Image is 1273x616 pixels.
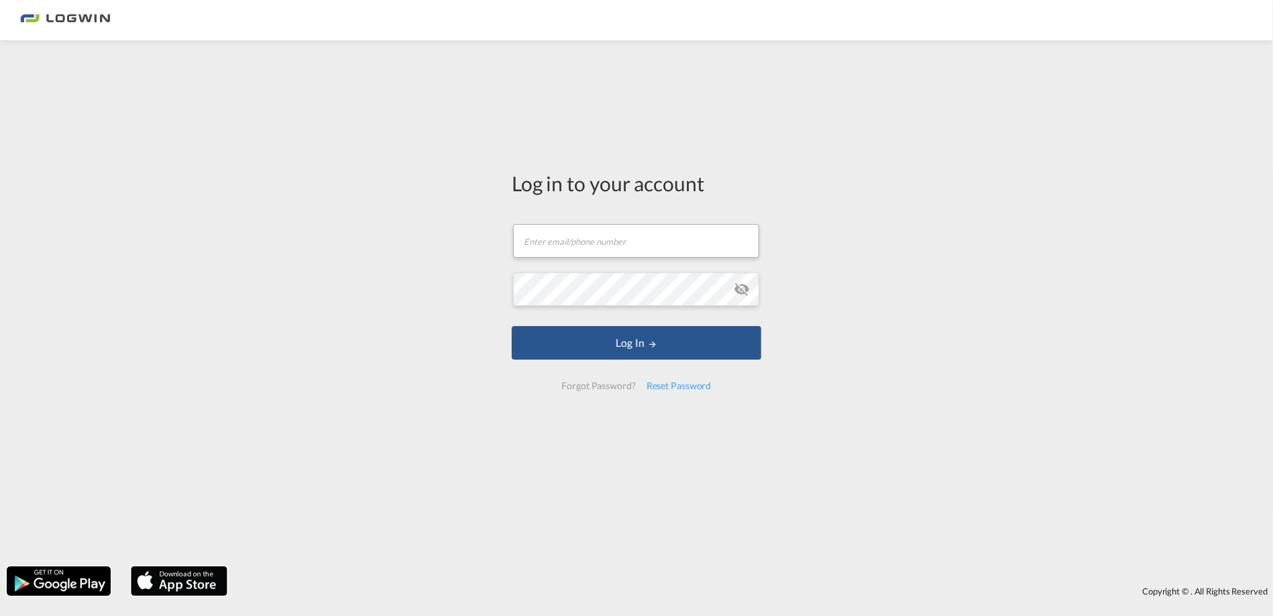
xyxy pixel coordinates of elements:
[512,169,761,197] div: Log in to your account
[556,374,641,398] div: Forgot Password?
[20,5,111,36] img: bc73a0e0d8c111efacd525e4c8ad7d32.png
[234,580,1273,603] div: Copyright © . All Rights Reserved
[734,281,750,297] md-icon: icon-eye-off
[512,326,761,360] button: LOGIN
[641,374,717,398] div: Reset Password
[5,565,112,597] img: google.png
[129,565,229,597] img: apple.png
[513,224,759,258] input: Enter email/phone number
